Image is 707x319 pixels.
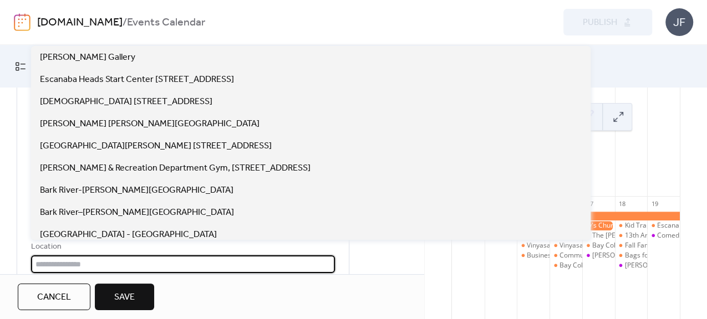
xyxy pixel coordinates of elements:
[527,251,694,260] div: Business After Hours [GEOGRAPHIC_DATA] Power Co.
[40,228,217,241] span: [GEOGRAPHIC_DATA] - [GEOGRAPHIC_DATA]
[40,162,311,175] span: [PERSON_NAME] & Recreation Department Gym, [STREET_ADDRESS]
[647,221,680,230] div: Escanaba Spooktacular Trunk-or-Treat
[550,241,582,250] div: Vinyasa Flow Yoga Class with Instructor Sara Wheeler of Welcome Home Yoga
[582,251,615,260] div: Lance Burton Master Magician & Friends
[650,199,659,208] div: 19
[624,251,669,260] div: Bags for Wags
[582,241,615,250] div: Bay College's Annual Trunk or Treat
[647,231,680,240] div: Comedian Kevin Cahak at Island Resort and Casino Club 41
[31,240,333,254] div: Location
[40,117,260,131] span: [PERSON_NAME] [PERSON_NAME][GEOGRAPHIC_DATA]
[517,251,550,260] div: Business After Hours Upper Peninsula Power Co.
[127,12,205,33] b: Events Calendar
[114,291,135,304] span: Save
[37,291,71,304] span: Cancel
[95,284,154,310] button: Save
[615,241,648,250] div: Fall Family Festival-The Northern Lights YMCA Delta Center
[40,140,272,153] span: [GEOGRAPHIC_DATA][PERSON_NAME] [STREET_ADDRESS]
[582,231,615,240] div: The Oscar G. Johnson VA Medical Center 75th Anniversary Open House
[615,261,648,270] div: Lance Burton Master Magician & Friends
[550,261,582,270] div: Bay College Christian Bible Classes
[665,8,693,36] div: JF
[123,12,127,33] b: /
[517,241,550,250] div: Vinyasa Flow Yoga Class with Instructor Sara Wheeler of Welcome Home Yoga
[560,251,675,260] div: Community Flu/COVID Vaccine Clinics
[40,73,234,86] span: Escanaba Heads Start Center [STREET_ADDRESS]
[615,221,648,230] div: Kid Trappers Workshop-William Anderson Sportsman Club
[7,49,80,83] a: My Events
[14,13,30,31] img: logo
[40,184,233,197] span: Bark River-[PERSON_NAME][GEOGRAPHIC_DATA]
[18,284,90,310] button: Cancel
[615,251,648,260] div: Bags for Wags
[592,241,703,250] div: Bay College's Annual Trunk or Treat
[40,95,212,109] span: [DEMOGRAPHIC_DATA] [STREET_ADDRESS]
[615,231,648,240] div: 13th Annual Archaeology Fair
[550,251,582,260] div: Community Flu/COVID Vaccine Clinics
[40,51,135,64] span: [PERSON_NAME] Gallery
[618,199,627,208] div: 18
[37,12,123,33] a: [DOMAIN_NAME]
[40,206,234,219] span: Bark River–[PERSON_NAME][GEOGRAPHIC_DATA]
